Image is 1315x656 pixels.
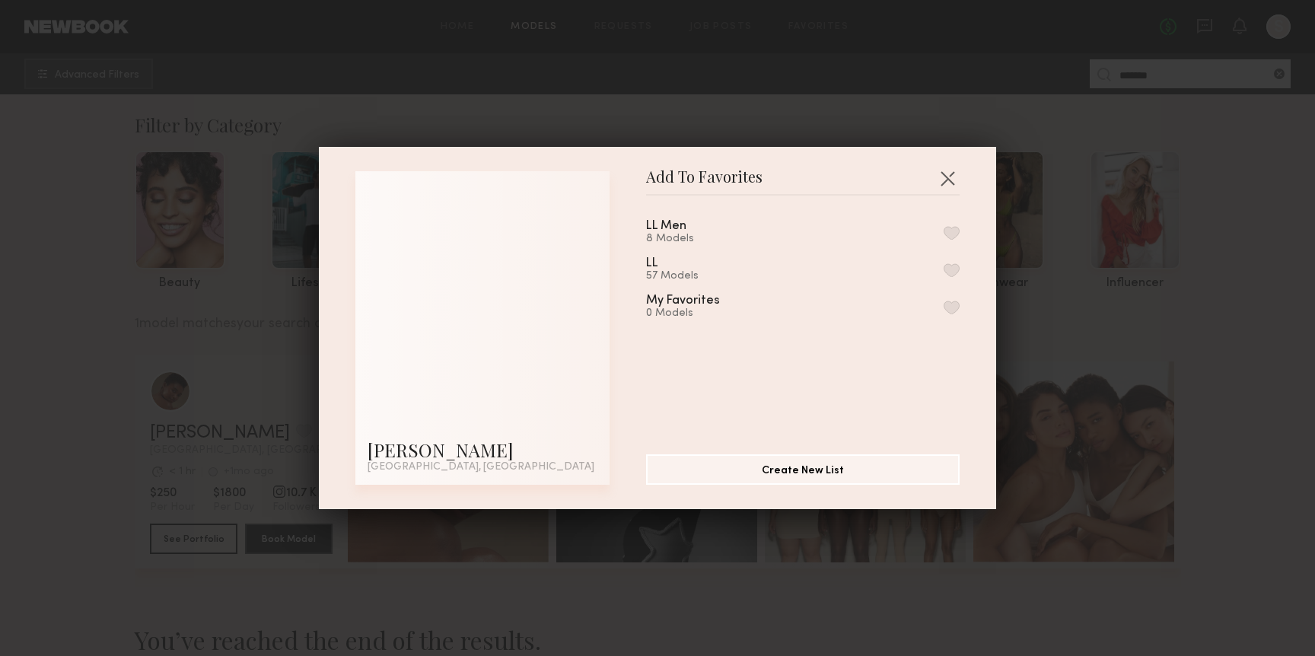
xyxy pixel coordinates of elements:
[646,233,723,245] div: 8 Models
[646,307,756,320] div: 0 Models
[646,257,662,270] div: LL
[368,438,597,462] div: [PERSON_NAME]
[646,454,960,485] button: Create New List
[935,166,960,190] button: Close
[646,295,720,307] div: My Favorites
[646,171,763,194] span: Add To Favorites
[646,270,699,282] div: 57 Models
[368,462,597,473] div: [GEOGRAPHIC_DATA], [GEOGRAPHIC_DATA]
[646,220,686,233] div: LL Men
